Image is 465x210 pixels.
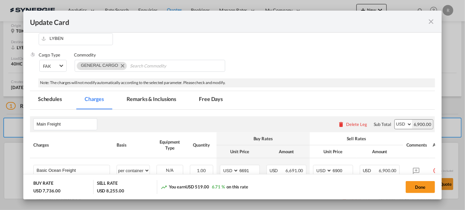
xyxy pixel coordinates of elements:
div: USD 8,255.00 [97,188,124,194]
div: Equipment Type [157,139,183,151]
div: N/A [157,165,183,175]
md-tab-item: Schedules [30,91,70,109]
div: You earn on this rate [161,184,248,191]
md-icon: icon-delete [338,121,344,128]
span: 6.71 % [212,184,225,189]
label: Cargo Type [39,52,60,57]
input: 6900 [332,165,353,175]
th: Amount [356,145,403,158]
div: GENERAL CARGO. Press delete to remove this chip. [81,62,120,69]
img: cargo.png [30,52,35,57]
button: Remove GENERAL CARGO [117,62,127,69]
md-select: Select Cargo type: FAK [39,60,67,72]
md-tab-item: Charges [77,91,112,109]
div: Sell Rates [313,136,400,142]
md-dialog: Update Card Pickup ... [23,11,442,200]
div: BUY RATE [33,180,53,188]
span: 6,900.00 [379,168,396,173]
label: Commodity [74,52,96,57]
button: Done [406,181,435,193]
div: 6,900.00 [412,120,433,129]
span: USD 519.00 [186,184,209,189]
div: Buy Rates [220,136,306,142]
div: Charges [33,142,110,148]
div: Basis [117,142,150,148]
div: FAK [43,63,51,69]
div: USD 7,736.00 [33,188,61,194]
md-tab-item: Remarks & Inclusions [119,91,184,109]
th: Comments [403,132,430,158]
input: Enter Port of Discharge [42,34,113,44]
select: per container [117,165,150,176]
md-chips-wrap: Chips container. Use arrow keys to select chips. [75,60,225,72]
div: Note: The charges will not modify automatically according to the selected parameter. Please check... [38,78,435,87]
span: 1.00 [197,168,206,173]
button: Delete Leg [338,122,367,127]
input: Search Commodity [130,61,191,71]
div: Delete Leg [346,122,367,127]
input: Charge Name [37,165,110,175]
span: 6,691.00 [285,168,303,173]
span: USD [363,168,378,173]
span: USD [269,168,285,173]
div: Sub Total [374,121,391,127]
md-pagination-wrapper: Use the left and right arrow keys to navigate between tabs [30,91,238,109]
th: Amount [263,145,310,158]
input: Leg Name [37,119,97,129]
div: Update Card [30,17,427,26]
md-tab-item: Free Days [191,91,231,109]
input: 6691 [239,165,259,175]
th: Unit Price [217,145,263,158]
span: GENERAL CARGO [81,63,118,68]
th: Action [430,132,452,158]
md-input-container: Basic Ocean Freight [34,165,110,175]
div: Quantity [190,142,213,148]
md-icon: icon-minus-circle-outline red-400-fg [433,165,440,171]
md-icon: icon-trending-up [161,184,167,190]
md-icon: icon-close fg-AAA8AD m-0 pointer [427,18,435,26]
div: SELL RATE [97,180,118,188]
th: Unit Price [310,145,356,158]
